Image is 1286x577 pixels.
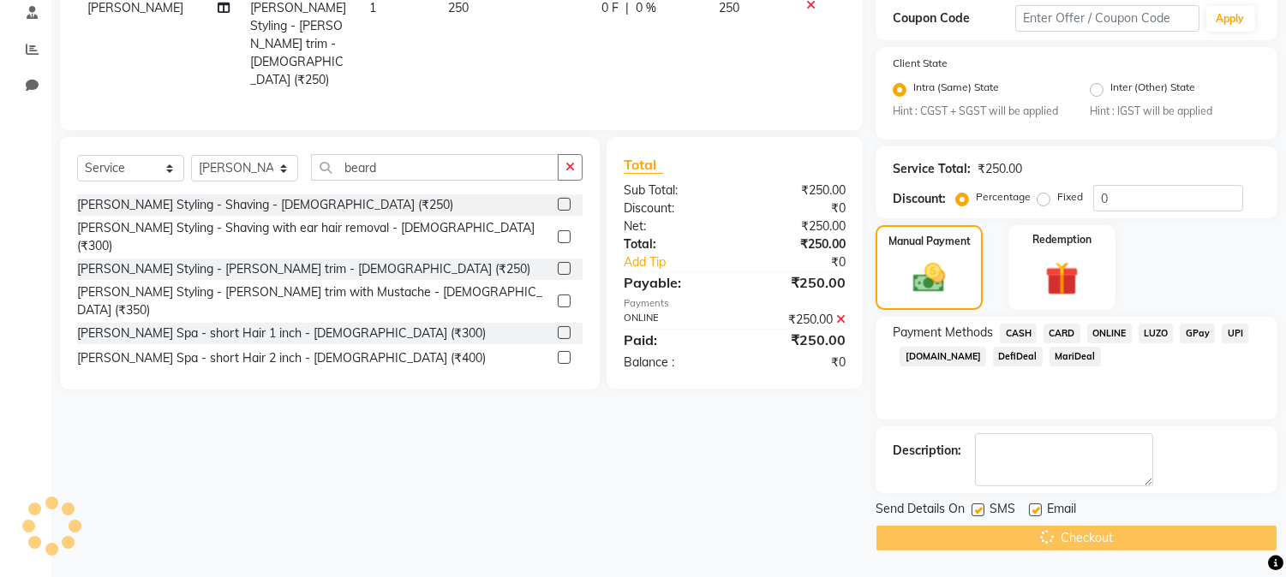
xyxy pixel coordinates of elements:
span: CARD [1044,324,1080,343]
input: Search or Scan [311,154,559,181]
div: ONLINE [611,311,735,329]
small: Hint : CGST + SGST will be applied [893,104,1063,119]
span: CASH [1000,324,1037,343]
div: ₹250.00 [735,311,859,329]
div: Paid: [611,330,735,350]
span: LUZO [1139,324,1174,343]
div: Service Total: [893,160,971,178]
div: ₹250.00 [735,235,859,253]
div: [PERSON_NAME] Styling - Shaving - [DEMOGRAPHIC_DATA] (₹250) [77,196,453,214]
label: Client State [893,56,948,71]
span: MariDeal [1050,347,1101,366]
span: Send Details On [876,500,965,521]
label: Percentage [976,189,1031,205]
span: ONLINE [1087,324,1132,343]
span: SMS [990,500,1015,521]
input: Enter Offer / Coupon Code [1015,5,1199,32]
div: [PERSON_NAME] Styling - [PERSON_NAME] trim with Mustache - [DEMOGRAPHIC_DATA] (₹350) [77,283,551,319]
img: _cash.svg [903,259,954,296]
label: Manual Payment [888,234,971,249]
div: Payable: [611,272,735,293]
div: ₹250.00 [978,160,1022,178]
span: Payment Methods [893,324,993,342]
small: Hint : IGST will be applied [1090,104,1260,119]
span: UPI [1222,324,1248,343]
div: ₹0 [735,199,859,217]
span: Total [624,156,663,174]
div: [PERSON_NAME] Spa - short Hair 2 inch - [DEMOGRAPHIC_DATA] (₹400) [77,349,486,367]
img: _gift.svg [1035,258,1089,300]
span: GPay [1180,324,1215,343]
div: [PERSON_NAME] Styling - Shaving with ear hair removal - [DEMOGRAPHIC_DATA] (₹300) [77,219,551,255]
div: [PERSON_NAME] Styling - [PERSON_NAME] trim - [DEMOGRAPHIC_DATA] (₹250) [77,260,530,278]
label: Redemption [1032,232,1092,247]
div: ₹250.00 [735,272,859,293]
div: Description: [893,442,961,460]
div: Discount: [893,190,946,208]
label: Inter (Other) State [1110,80,1195,100]
div: ₹250.00 [735,217,859,235]
span: DefiDeal [993,347,1043,366]
span: [DOMAIN_NAME] [900,347,986,366]
div: Discount: [611,199,735,217]
div: Balance : [611,354,735,372]
div: ₹0 [735,354,859,372]
div: [PERSON_NAME] Spa - short Hair 1 inch - [DEMOGRAPHIC_DATA] (₹300) [77,324,486,342]
label: Intra (Same) State [913,80,999,100]
div: Net: [611,217,735,235]
div: ₹250.00 [735,181,859,199]
div: ₹250.00 [735,330,859,350]
div: Coupon Code [893,9,1015,27]
div: Sub Total: [611,181,735,199]
a: Add Tip [611,253,756,271]
div: Payments [624,296,846,311]
span: Email [1047,500,1076,521]
div: Total: [611,235,735,253]
label: Fixed [1057,189,1083,205]
div: ₹0 [756,253,859,271]
button: Apply [1206,6,1255,32]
